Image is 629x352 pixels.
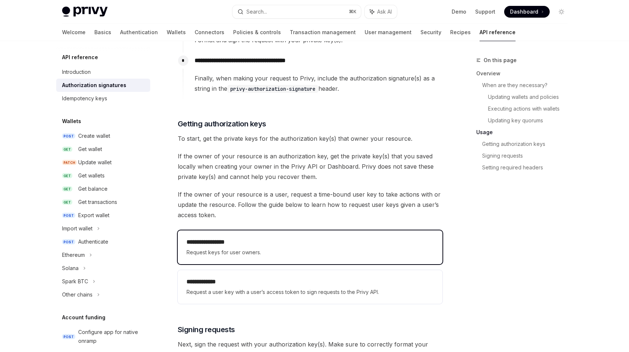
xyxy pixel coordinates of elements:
a: Overview [476,68,573,79]
div: Configure app for native onramp [78,328,146,345]
a: Authentication [120,24,158,41]
div: Authenticate [78,237,108,246]
div: Update wallet [78,158,112,167]
div: Other chains [62,290,93,299]
button: Toggle dark mode [556,6,567,18]
div: Export wallet [78,211,109,220]
div: Get transactions [78,198,117,206]
span: If the owner of your resource is a user, request a time-bound user key to take actions with or up... [178,189,442,220]
span: POST [62,133,75,139]
span: GET [62,173,72,179]
img: light logo [62,7,108,17]
a: Welcome [62,24,86,41]
span: GET [62,200,72,205]
a: PATCHUpdate wallet [56,156,150,169]
a: GETGet transactions [56,195,150,209]
div: Ethereum [62,251,85,259]
span: POST [62,334,75,340]
div: Introduction [62,68,91,76]
a: Basics [94,24,111,41]
a: POSTAuthenticate [56,235,150,248]
a: Recipes [450,24,471,41]
a: Policies & controls [233,24,281,41]
a: User management [365,24,412,41]
h5: Account funding [62,313,105,322]
a: When are they necessary? [482,79,573,91]
span: Dashboard [510,8,538,15]
span: Request keys for user owners. [187,248,434,257]
a: Usage [476,126,573,138]
a: Security [420,24,441,41]
a: Demo [452,8,466,15]
a: Getting authorization keys [482,138,573,150]
a: Updating wallets and policies [488,91,573,103]
a: Wallets [167,24,186,41]
a: Idempotency keys [56,92,150,105]
a: GETGet balance [56,182,150,195]
a: GETGet wallet [56,143,150,156]
a: Signing requests [482,150,573,162]
span: To start, get the private keys for the authorization key(s) that owner your resource. [178,133,442,144]
a: POSTCreate wallet [56,129,150,143]
div: Search... [246,7,267,16]
a: Executing actions with wallets [488,103,573,115]
a: POSTConfigure app for native onramp [56,326,150,348]
div: Idempotency keys [62,94,107,103]
div: Get wallets [78,171,105,180]
span: Signing requests [178,324,235,335]
button: Search...⌘K [232,5,361,18]
a: API reference [480,24,516,41]
h5: Wallets [62,117,81,126]
span: If the owner of your resource is an authorization key, get the private key(s) that you saved loca... [178,151,442,182]
code: privy-authorization-signature [227,85,318,93]
div: Create wallet [78,132,110,140]
span: Finally, when making your request to Privy, include the authorization signature(s) as a string in... [195,73,442,94]
span: On this page [484,56,517,65]
div: Get balance [78,184,108,193]
span: Ask AI [377,8,392,15]
button: Ask AI [365,5,397,18]
a: **** **** ***Request a user key with a user’s access token to sign requests to the Privy API. [178,270,442,304]
span: GET [62,147,72,152]
div: Solana [62,264,79,273]
span: POST [62,213,75,218]
a: Dashboard [504,6,550,18]
a: Connectors [195,24,224,41]
div: Authorization signatures [62,81,126,90]
a: Setting required headers [482,162,573,173]
a: POSTExport wallet [56,209,150,222]
a: GETGet wallets [56,169,150,182]
span: Request a user key with a user’s access token to sign requests to the Privy API. [187,288,434,297]
a: Authorization signatures [56,79,150,92]
div: Get wallet [78,145,102,154]
span: PATCH [62,160,77,165]
h5: API reference [62,53,98,62]
a: Transaction management [290,24,356,41]
span: ⌘ K [349,9,357,15]
span: Getting authorization keys [178,119,266,129]
span: POST [62,239,75,245]
a: Introduction [56,65,150,79]
div: Import wallet [62,224,93,233]
a: Support [475,8,495,15]
a: Updating key quorums [488,115,573,126]
div: Spark BTC [62,277,88,286]
span: GET [62,186,72,192]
